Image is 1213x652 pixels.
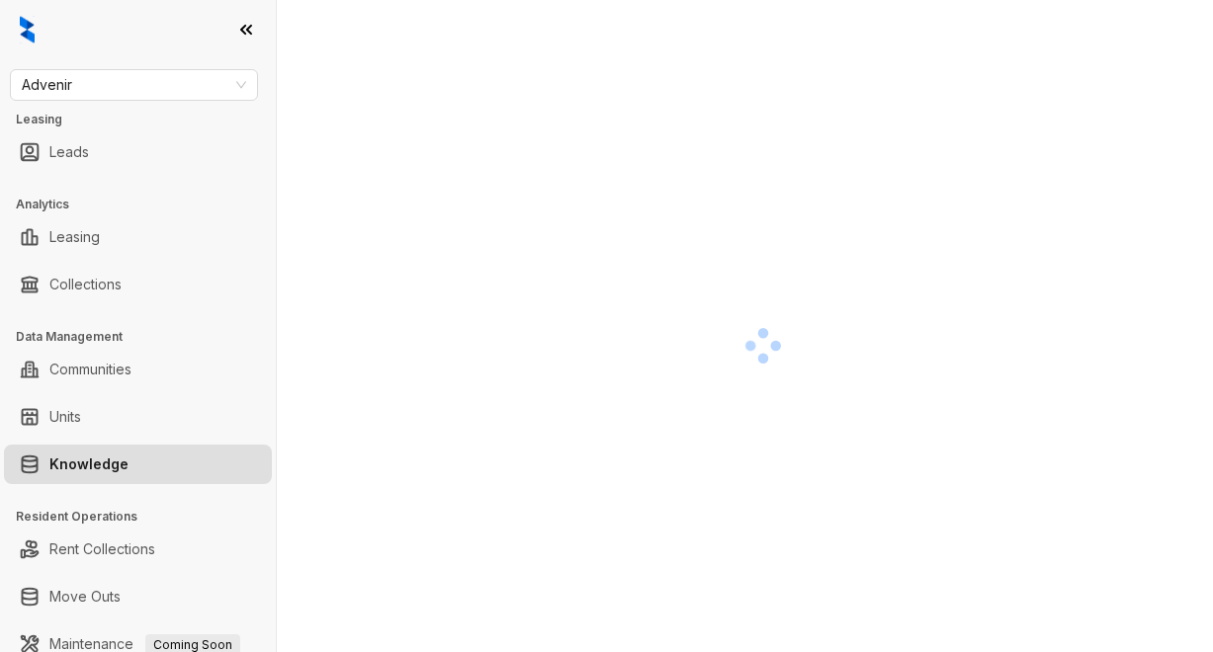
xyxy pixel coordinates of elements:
[49,530,155,569] a: Rent Collections
[22,70,246,100] span: Advenir
[4,265,272,304] li: Collections
[49,265,122,304] a: Collections
[49,397,81,437] a: Units
[4,445,272,484] li: Knowledge
[4,350,272,389] li: Communities
[49,445,129,484] a: Knowledge
[16,111,276,128] h3: Leasing
[4,397,272,437] li: Units
[49,132,89,172] a: Leads
[4,530,272,569] li: Rent Collections
[4,217,272,257] li: Leasing
[4,132,272,172] li: Leads
[16,508,276,526] h3: Resident Operations
[16,328,276,346] h3: Data Management
[49,577,121,616] a: Move Outs
[16,196,276,213] h3: Analytics
[49,217,100,257] a: Leasing
[20,16,35,43] img: logo
[4,577,272,616] li: Move Outs
[49,350,131,389] a: Communities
